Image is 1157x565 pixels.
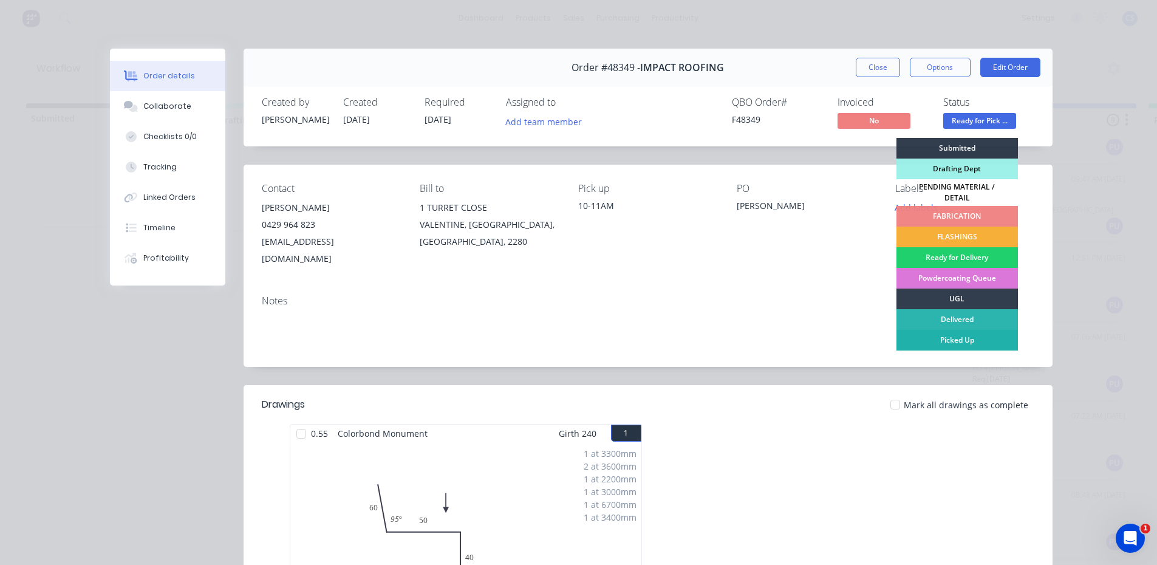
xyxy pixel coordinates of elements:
span: [DATE] [425,114,451,125]
div: Drawings [262,397,305,412]
button: Timeline [110,213,225,243]
div: [PERSON_NAME] [737,199,876,216]
div: [EMAIL_ADDRESS][DOMAIN_NAME] [262,233,401,267]
div: QBO Order # [732,97,823,108]
div: Profitability [143,253,189,264]
span: [DATE] [343,114,370,125]
div: Submitted [896,138,1018,159]
div: Invoiced [838,97,929,108]
div: Required [425,97,491,108]
div: Ready for Delivery [896,247,1018,268]
span: Colorbond Monument [333,425,432,442]
div: Created by [262,97,329,108]
button: Profitability [110,243,225,273]
button: Add labels [889,199,944,216]
div: [PERSON_NAME] [262,113,329,126]
button: Ready for Pick ... [943,113,1016,131]
div: Picked Up [896,330,1018,351]
span: Girth 240 [559,425,596,442]
button: Options [910,58,971,77]
div: 1 at 2200mm [584,473,637,485]
div: VALENTINE, [GEOGRAPHIC_DATA], [GEOGRAPHIC_DATA], 2280 [420,216,559,250]
div: 1 at 3000mm [584,485,637,498]
div: FLASHINGS [896,227,1018,247]
button: Close [856,58,900,77]
div: Delivered [896,309,1018,330]
span: No [838,113,910,128]
span: Ready for Pick ... [943,113,1016,128]
div: Timeline [143,222,176,233]
div: PENDING MATERIAL / DETAIL [896,179,1018,206]
div: [PERSON_NAME]0429 964 823[EMAIL_ADDRESS][DOMAIN_NAME] [262,199,401,267]
div: 1 at 3400mm [584,511,637,524]
div: Checklists 0/0 [143,131,197,142]
button: Order details [110,61,225,91]
div: 1 TURRET CLOSEVALENTINE, [GEOGRAPHIC_DATA], [GEOGRAPHIC_DATA], 2280 [420,199,559,250]
div: Powdercoating Queue [896,268,1018,289]
div: Labels [895,183,1034,194]
div: Status [943,97,1034,108]
div: PO [737,183,876,194]
button: 1 [611,425,641,442]
div: 0429 964 823 [262,216,401,233]
div: 1 at 6700mm [584,498,637,511]
div: 1 TURRET CLOSE [420,199,559,216]
div: Notes [262,295,1034,307]
div: F48349 [732,113,823,126]
button: Add team member [506,113,589,129]
span: Order #48349 - [572,62,640,74]
div: Drafting Dept [896,159,1018,179]
span: 0.55 [306,425,333,442]
div: Bill to [420,183,559,194]
div: Collaborate [143,101,191,112]
span: IMPACT ROOFING [640,62,724,74]
div: Linked Orders [143,192,196,203]
button: Add team member [499,113,588,129]
div: Pick up [578,183,717,194]
div: 10-11AM [578,199,717,212]
div: Order details [143,70,195,81]
div: 2 at 3600mm [584,460,637,473]
div: UGL [896,289,1018,309]
div: Tracking [143,162,177,173]
button: Linked Orders [110,182,225,213]
div: 1 at 3300mm [584,447,637,460]
button: Collaborate [110,91,225,122]
div: FABRICATION [896,206,1018,227]
div: Created [343,97,410,108]
iframe: Intercom live chat [1116,524,1145,553]
div: Assigned to [506,97,627,108]
span: 1 [1141,524,1150,533]
div: Contact [262,183,401,194]
button: Checklists 0/0 [110,122,225,152]
button: Edit Order [980,58,1040,77]
button: Tracking [110,152,225,182]
div: [PERSON_NAME] [262,199,401,216]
